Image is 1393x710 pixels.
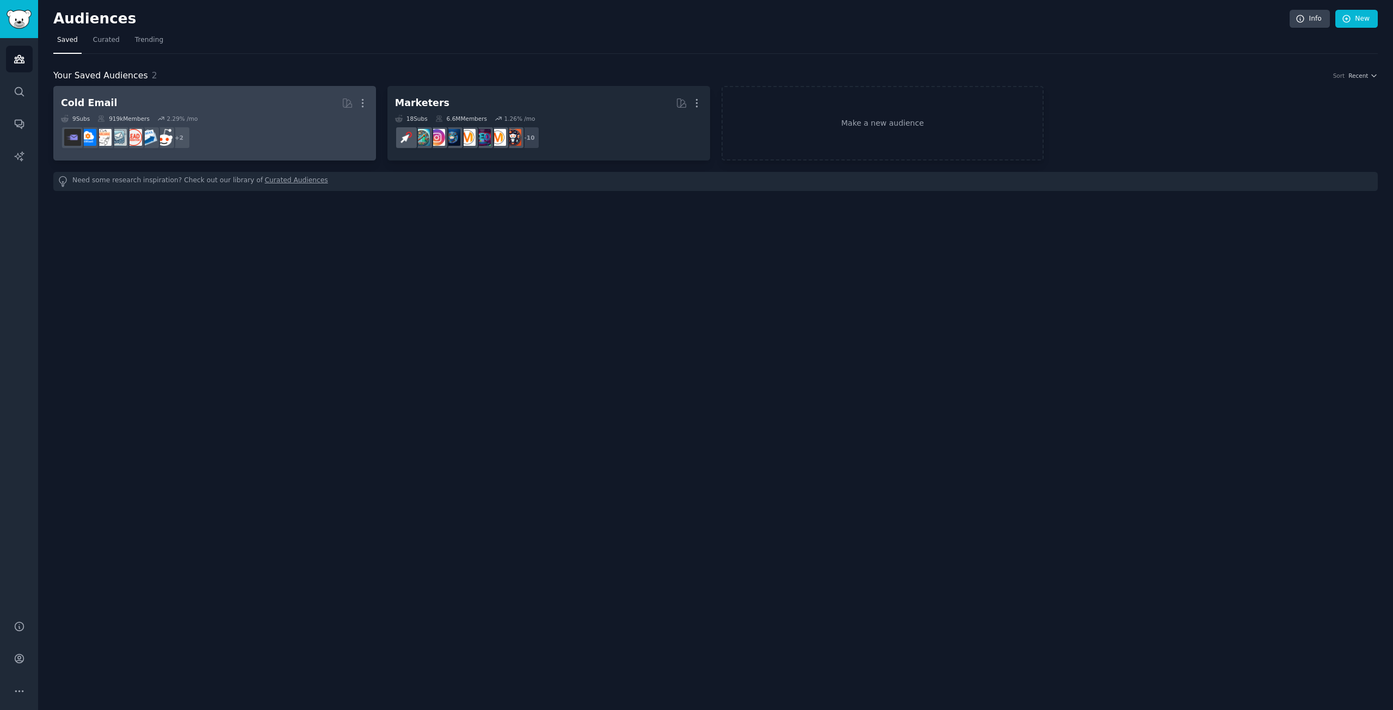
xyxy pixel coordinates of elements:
[265,176,328,187] a: Curated Audiences
[1290,10,1330,28] a: Info
[110,129,127,146] img: coldemail
[61,115,90,122] div: 9 Sub s
[135,35,163,45] span: Trending
[95,129,112,146] img: b2b_sales
[53,32,82,54] a: Saved
[504,115,535,122] div: 1.26 % /mo
[152,70,157,81] span: 2
[398,129,415,146] img: PPC
[167,115,198,122] div: 2.29 % /mo
[387,86,710,160] a: Marketers18Subs6.6MMembers1.26% /mo+10socialmediamarketingSEODigitalMarketingdigital_marketingIns...
[1335,10,1378,28] a: New
[443,129,460,146] img: digital_marketing
[395,96,449,110] div: Marketers
[395,115,428,122] div: 18 Sub s
[413,129,430,146] img: Affiliatemarketing
[474,129,491,146] img: SEO
[131,32,167,54] a: Trending
[489,129,506,146] img: marketing
[435,115,487,122] div: 6.6M Members
[125,129,142,146] img: LeadGeneration
[722,86,1044,160] a: Make a new audience
[7,10,32,29] img: GummySearch logo
[97,115,150,122] div: 919k Members
[517,126,540,149] div: + 10
[53,10,1290,28] h2: Audiences
[504,129,521,146] img: socialmedia
[1348,72,1378,79] button: Recent
[140,129,157,146] img: Emailmarketing
[168,126,190,149] div: + 2
[459,129,476,146] img: DigitalMarketing
[156,129,172,146] img: sales
[93,35,120,45] span: Curated
[57,35,78,45] span: Saved
[1333,72,1345,79] div: Sort
[89,32,124,54] a: Curated
[1348,72,1368,79] span: Recent
[428,129,445,146] img: InstagramMarketing
[79,129,96,146] img: B2BSaaS
[64,129,81,146] img: EmailOutreach
[61,96,117,110] div: Cold Email
[53,86,376,160] a: Cold Email9Subs919kMembers2.29% /mo+2salesEmailmarketingLeadGenerationcoldemailb2b_salesB2BSaaSEm...
[53,69,148,83] span: Your Saved Audiences
[53,172,1378,191] div: Need some research inspiration? Check out our library of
